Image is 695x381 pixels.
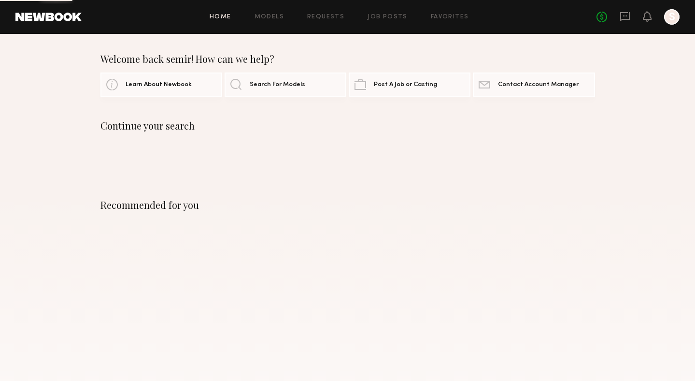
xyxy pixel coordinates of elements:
[473,73,595,97] a: Contact Account Manager
[210,14,231,20] a: Home
[100,53,595,65] div: Welcome back semir! How can we help?
[100,120,595,132] div: Continue your search
[368,14,408,20] a: Job Posts
[349,73,470,97] a: Post A Job or Casting
[225,73,346,97] a: Search For Models
[100,199,595,211] div: Recommended for you
[498,82,579,88] span: Contact Account Manager
[374,82,437,88] span: Post A Job or Casting
[431,14,469,20] a: Favorites
[126,82,192,88] span: Learn About Newbook
[250,82,305,88] span: Search For Models
[664,9,680,25] a: S
[307,14,344,20] a: Requests
[255,14,284,20] a: Models
[100,73,222,97] a: Learn About Newbook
